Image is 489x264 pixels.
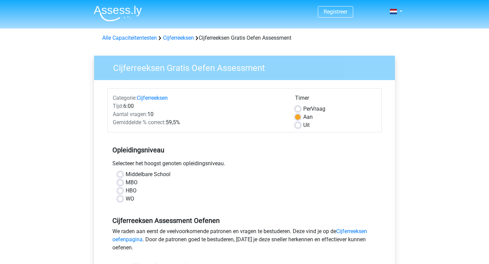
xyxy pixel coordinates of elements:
[126,178,138,187] label: MBO
[113,103,123,109] span: Tijd:
[303,121,310,129] label: Uit
[108,118,290,127] div: 59,5%
[113,111,147,117] span: Aantal vragen:
[303,106,311,112] span: Per
[113,95,137,101] span: Categorie:
[112,216,377,225] h5: Cijferreeksen Assessment Oefenen
[126,195,134,203] label: WO
[163,35,194,41] a: Cijferreeksen
[102,35,157,41] a: Alle Capaciteitentesten
[324,8,347,15] a: Registreer
[303,113,313,121] label: Aan
[112,143,377,157] h5: Opleidingsniveau
[113,119,166,126] span: Gemiddelde % correct:
[108,102,290,110] div: 6:00
[295,94,376,105] div: Timer
[107,227,382,254] div: We raden aan eerst de veelvoorkomende patronen en vragen te bestuderen. Deze vind je op de . Door...
[126,187,137,195] label: HBO
[107,159,382,170] div: Selecteer het hoogst genoten opleidingsniveau.
[105,60,390,73] h3: Cijferreeksen Gratis Oefen Assessment
[303,105,325,113] label: Vraag
[94,5,142,21] img: Assessly
[108,110,290,118] div: 10
[137,95,168,101] a: Cijferreeksen
[99,34,390,42] div: Cijferreeksen Gratis Oefen Assessment
[126,170,170,178] label: Middelbare School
